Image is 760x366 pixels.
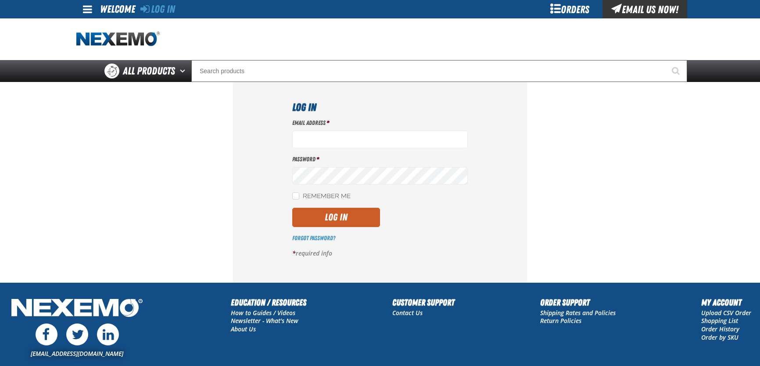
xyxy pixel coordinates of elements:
a: Shipping Rates and Policies [540,309,616,317]
a: Shopping List [701,316,738,325]
h2: My Account [701,296,751,309]
button: Open All Products pages [177,60,191,82]
a: Return Policies [540,316,581,325]
a: Order History [701,325,739,333]
label: Remember Me [292,192,351,201]
a: [EMAIL_ADDRESS][DOMAIN_NAME] [31,349,123,358]
h1: Log In [292,99,468,115]
input: Remember Me [292,192,299,199]
a: Upload CSV Order [701,309,751,317]
h2: Education / Resources [231,296,306,309]
p: required info [292,249,468,258]
label: Email Address [292,119,468,127]
img: Nexemo logo [76,32,160,47]
a: Log In [140,3,175,15]
input: Search [191,60,687,82]
button: Start Searching [665,60,687,82]
h2: Customer Support [392,296,455,309]
span: All Products [123,63,175,79]
a: Newsletter - What's New [231,316,298,325]
button: Log In [292,208,380,227]
h2: Order Support [540,296,616,309]
img: Nexemo Logo [9,296,145,322]
a: How to Guides / Videos [231,309,295,317]
a: About Us [231,325,256,333]
a: Home [76,32,160,47]
a: Contact Us [392,309,423,317]
a: Forgot Password? [292,235,335,242]
label: Password [292,155,468,163]
a: Order by SKU [701,333,738,341]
